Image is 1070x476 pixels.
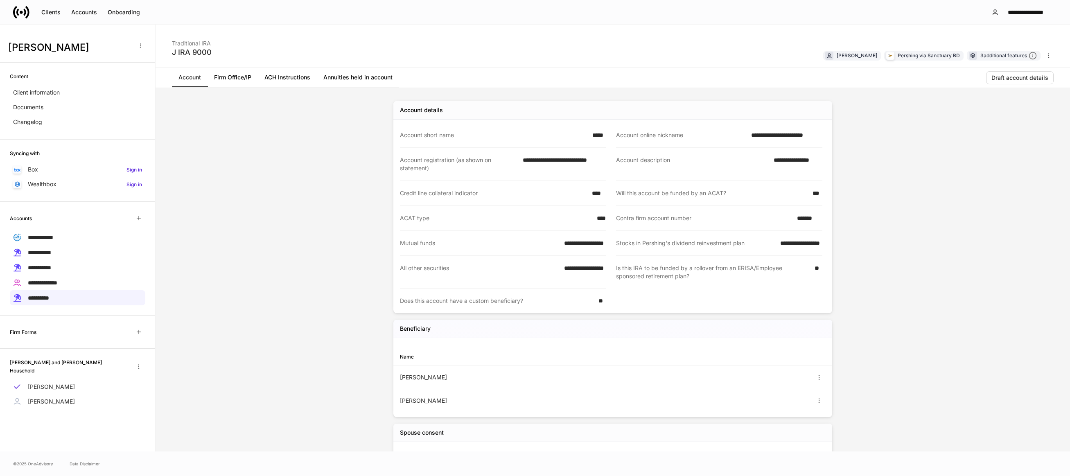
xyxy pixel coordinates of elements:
div: All other securities [400,264,559,280]
div: Traditional IRA [172,34,212,47]
a: Data Disclaimer [70,460,100,467]
span: © 2025 OneAdvisory [13,460,53,467]
a: Documents [10,100,145,115]
div: Clients [41,8,61,16]
a: [PERSON_NAME] [10,394,145,409]
p: Client information [13,88,60,97]
a: Annuities held in account [317,68,399,87]
div: Will this account be funded by an ACAT? [616,189,808,197]
a: ACH Instructions [258,68,317,87]
div: Accounts [71,8,97,16]
a: Changelog [10,115,145,129]
p: [PERSON_NAME] [28,397,75,406]
p: Changelog [13,118,42,126]
p: Box [28,165,38,174]
a: BoxSign in [10,162,145,177]
div: Does this account have a custom beneficiary? [400,297,594,305]
div: Contra firm account number [616,214,792,222]
h6: Content [10,72,28,80]
div: Stocks in Pershing's dividend reinvestment plan [616,239,775,247]
div: [PERSON_NAME] [400,397,613,405]
div: Account details [400,106,443,114]
p: Documents [13,103,43,111]
div: Mutual funds [400,239,559,247]
h6: Syncing with [10,149,40,157]
a: Account [172,68,208,87]
a: [PERSON_NAME] [10,379,145,394]
h6: Sign in [126,166,142,174]
div: Account short name [400,131,587,139]
button: Clients [36,6,66,19]
h6: [PERSON_NAME] and [PERSON_NAME] Household [10,359,126,374]
div: Onboarding [108,8,140,16]
h6: Firm Forms [10,328,36,336]
h3: [PERSON_NAME] [8,41,131,54]
h6: Accounts [10,214,32,222]
img: oYqM9ojoZLfzCHUefNbBcWHcyDPbQKagtYciMC8pFl3iZXy3dU33Uwy+706y+0q2uJ1ghNQf2OIHrSh50tUd9HaB5oMc62p0G... [14,168,20,171]
div: Credit line collateral indicator [400,189,587,197]
h6: Sign in [126,180,142,188]
div: Account online nickname [616,131,746,139]
div: Is this IRA to be funded by a rollover from an ERISA/Employee sponsored retirement plan? [616,264,810,280]
div: 3 additional features [980,52,1037,60]
p: Wealthbox [28,180,56,188]
a: Client information [10,85,145,100]
a: WealthboxSign in [10,177,145,192]
div: Account description [616,156,769,172]
button: Accounts [66,6,102,19]
div: [PERSON_NAME] [400,373,613,381]
button: Draft account details [986,71,1054,84]
div: Spouse consent [400,429,444,437]
div: [PERSON_NAME] [837,52,877,59]
div: ACAT type [400,214,592,222]
div: Name [400,353,613,361]
div: Draft account details [991,74,1048,82]
a: Firm Office/IP [208,68,258,87]
button: Onboarding [102,6,145,19]
div: Pershing via Sanctuary BD [898,52,960,59]
h5: Beneficiary [400,325,431,333]
div: Account registration (as shown on statement) [400,156,518,172]
div: J IRA 9000 [172,47,212,57]
p: [PERSON_NAME] [28,383,75,391]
